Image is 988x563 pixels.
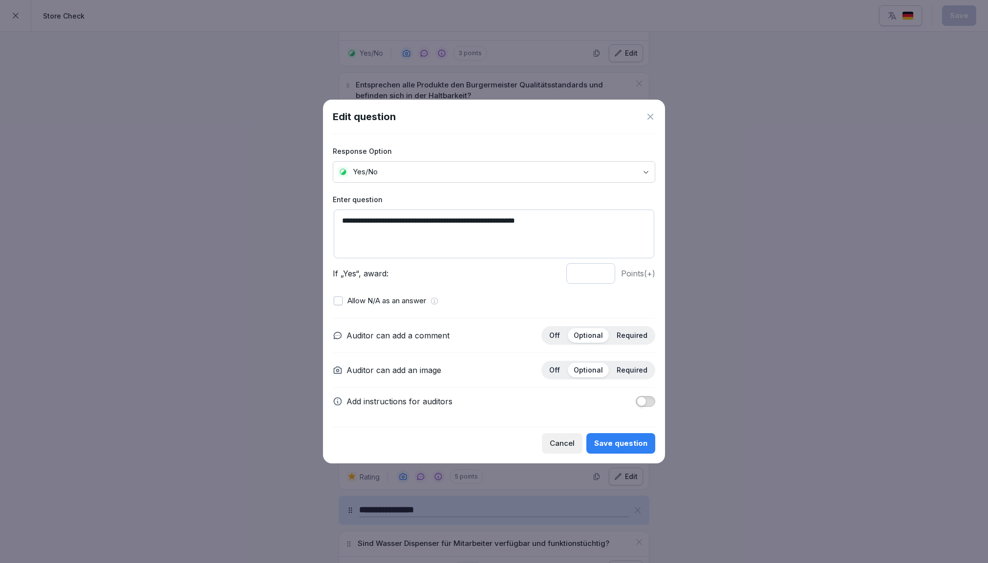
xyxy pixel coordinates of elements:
[333,146,655,156] label: Response Option
[550,438,575,449] div: Cancel
[617,366,647,375] p: Required
[346,396,452,407] p: Add instructions for auditors
[347,295,426,307] p: Allow N/A as an answer
[346,330,450,341] p: Auditor can add a comment
[574,331,603,340] p: Optional
[333,268,560,279] p: If „Yes“, award:
[333,194,655,205] label: Enter question
[586,433,655,454] button: Save question
[574,366,603,375] p: Optional
[594,438,647,449] div: Save question
[621,268,655,279] p: Points (+)
[549,366,560,375] p: Off
[542,433,582,454] button: Cancel
[333,109,396,124] h1: Edit question
[346,364,441,376] p: Auditor can add an image
[549,331,560,340] p: Off
[617,331,647,340] p: Required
